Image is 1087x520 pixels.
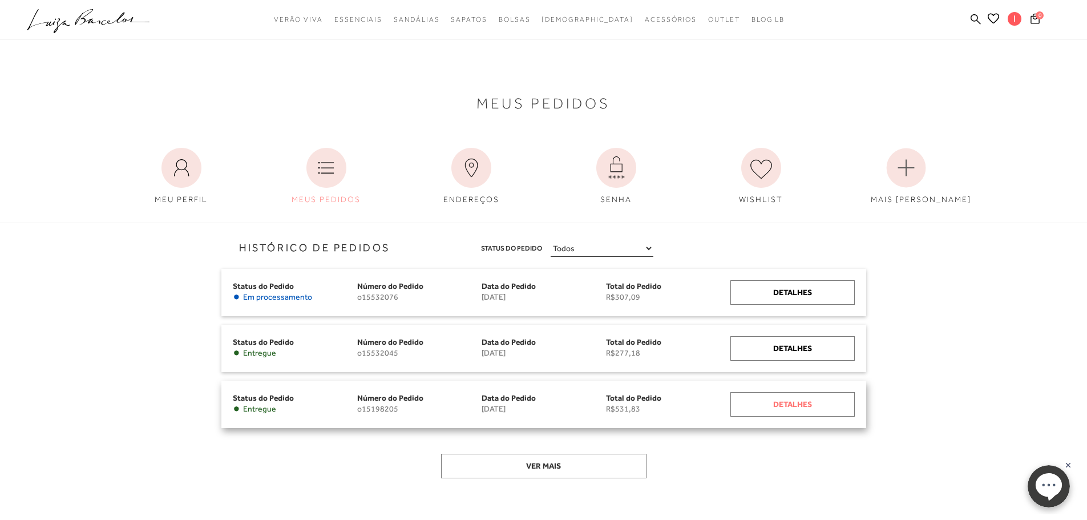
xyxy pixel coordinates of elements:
span: Status do Pedido [233,281,294,291]
a: MAIS [PERSON_NAME] [862,142,950,211]
span: BLOG LB [751,15,785,23]
span: I [1008,12,1021,26]
span: Em processamento [243,292,312,302]
a: BLOG LB [751,9,785,30]
span: Data do Pedido [482,393,536,402]
span: Sapatos [451,15,487,23]
span: Entregue [243,348,276,358]
button: Ver mais [441,454,646,478]
a: Detalhes [730,392,855,417]
span: 0 [1036,11,1044,19]
span: R$277,18 [606,348,730,358]
span: Bolsas [499,15,531,23]
span: Número do Pedido [357,337,423,346]
a: WISHLIST [717,142,805,211]
a: noSubCategoriesText [451,9,487,30]
span: • [233,404,240,414]
span: Total do Pedido [606,337,661,346]
a: noSubCategoriesText [274,9,323,30]
span: Acessórios [645,15,697,23]
span: o15532076 [357,292,482,302]
span: Outlet [708,15,740,23]
span: SENHA [600,195,632,204]
h3: Histórico de Pedidos [9,240,390,256]
a: Detalhes [730,280,855,305]
span: R$531,83 [606,404,730,414]
span: o15532045 [357,348,482,358]
span: [DATE] [482,404,606,414]
span: Status do Pedido [481,243,542,255]
span: MAIS [PERSON_NAME] [871,195,971,204]
a: SENHA [572,142,660,211]
span: [DEMOGRAPHIC_DATA] [542,15,633,23]
a: noSubCategoriesText [542,9,633,30]
span: MEU PERFIL [155,195,208,204]
span: Sandálias [394,15,439,23]
span: [DATE] [482,292,606,302]
span: Data do Pedido [482,337,536,346]
span: ENDEREÇOS [443,195,499,204]
a: noSubCategoriesText [499,9,531,30]
a: Detalhes [730,336,855,361]
span: Número do Pedido [357,393,423,402]
a: noSubCategoriesText [708,9,740,30]
a: noSubCategoriesText [394,9,439,30]
span: • [233,292,240,302]
button: I [1003,11,1027,29]
button: 0 [1027,13,1043,28]
a: noSubCategoriesText [645,9,697,30]
span: Total do Pedido [606,393,661,402]
span: [DATE] [482,348,606,358]
a: noSubCategoriesText [334,9,382,30]
span: Status do Pedido [233,337,294,346]
span: Total do Pedido [606,281,661,291]
span: WISHLIST [739,195,783,204]
span: Verão Viva [274,15,323,23]
a: MEUS PEDIDOS [282,142,370,211]
a: ENDEREÇOS [427,142,515,211]
a: MEU PERFIL [138,142,225,211]
span: o15198205 [357,404,482,414]
span: Essenciais [334,15,382,23]
span: Status do Pedido [233,393,294,402]
span: Número do Pedido [357,281,423,291]
span: • [233,348,240,358]
span: MEUS PEDIDOS [292,195,361,204]
span: R$307,09 [606,292,730,302]
span: Meus Pedidos [476,98,611,110]
span: Data do Pedido [482,281,536,291]
span: Entregue [243,404,276,414]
